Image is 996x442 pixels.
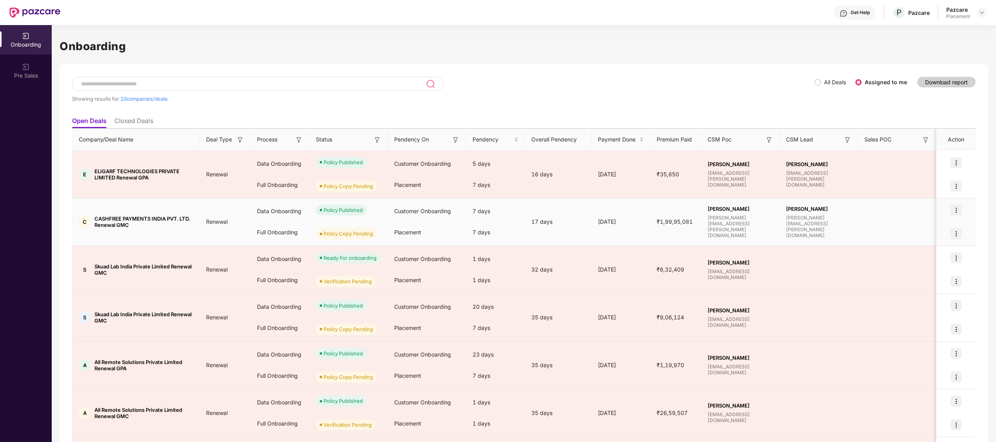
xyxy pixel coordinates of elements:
[466,413,525,434] div: 1 days
[324,230,373,237] div: Policy Copy Pending
[114,117,153,128] li: Closed Deals
[466,365,525,386] div: 7 days
[394,351,451,358] span: Customer Onboarding
[394,181,421,188] span: Placement
[251,153,310,174] div: Data Onboarding
[896,8,902,17] span: P
[844,136,851,144] img: svg+xml;base64,PHN2ZyB3aWR0aD0iMTYiIGhlaWdodD0iMTYiIHZpZXdCb3g9IjAgMCAxNiAxNiIgZmlsbD0ibm9uZSIgeG...
[206,135,232,144] span: Deal Type
[786,170,852,188] span: [EMAIL_ADDRESS][PERSON_NAME][DOMAIN_NAME]
[94,311,194,324] span: Skuad Lab India Private Limited Renewal GMC
[251,365,310,386] div: Full Onboarding
[598,135,638,144] span: Payment Done
[251,392,310,413] div: Data Onboarding
[200,409,234,416] span: Renewal
[394,160,451,167] span: Customer Onboarding
[824,79,846,85] label: All Deals
[94,216,194,228] span: CASHFREE PAYMENTS INDIA PVT. LTD. Renewal GMC
[200,362,234,368] span: Renewal
[394,399,451,406] span: Customer Onboarding
[426,79,435,89] img: svg+xml;base64,PHN2ZyB3aWR0aD0iMjQiIGhlaWdodD0iMjUiIHZpZXdCb3g9IjAgMCAyNCAyNSIgZmlsbD0ibm9uZSIgeG...
[708,268,773,280] span: [EMAIL_ADDRESS][DOMAIN_NAME]
[708,307,773,313] span: [PERSON_NAME]
[708,411,773,423] span: [EMAIL_ADDRESS][DOMAIN_NAME]
[200,171,234,178] span: Renewal
[708,259,773,266] span: [PERSON_NAME]
[908,9,930,16] div: Pazcare
[466,174,525,196] div: 7 days
[9,7,60,18] img: New Pazcare Logo
[592,361,650,370] div: [DATE]
[79,359,91,371] div: A
[951,324,962,335] img: icon
[786,161,852,167] span: [PERSON_NAME]
[650,218,699,225] span: ₹1,99,95,081
[708,135,732,144] span: CSM Poc
[251,344,310,365] div: Data Onboarding
[951,371,962,382] img: icon
[394,324,421,331] span: Placement
[951,396,962,407] img: icon
[72,129,200,150] th: Company/Deal Name
[251,174,310,196] div: Full Onboarding
[951,205,962,216] img: icon
[592,265,650,274] div: [DATE]
[324,421,372,429] div: Verification Pending
[324,350,363,357] div: Policy Published
[525,265,592,274] div: 32 days
[236,136,244,144] img: svg+xml;base64,PHN2ZyB3aWR0aD0iMTYiIGhlaWdodD0iMTYiIHZpZXdCb3g9IjAgMCAxNiAxNiIgZmlsbD0ibm9uZSIgeG...
[765,136,773,144] img: svg+xml;base64,PHN2ZyB3aWR0aD0iMTYiIGhlaWdodD0iMTYiIHZpZXdCb3g9IjAgMCAxNiAxNiIgZmlsbD0ibm9uZSIgeG...
[324,325,373,333] div: Policy Copy Pending
[324,206,363,214] div: Policy Published
[22,63,30,71] img: svg+xml;base64,PHN2ZyB3aWR0aD0iMjAiIGhlaWdodD0iMjAiIHZpZXdCb3g9IjAgMCAyMCAyMCIgZmlsbD0ibm9uZSIgeG...
[592,313,650,322] div: [DATE]
[525,217,592,226] div: 17 days
[324,254,377,262] div: Ready For onboarding
[864,135,891,144] span: Sales POC
[708,170,773,188] span: [EMAIL_ADDRESS][PERSON_NAME][DOMAIN_NAME]
[951,419,962,430] img: icon
[525,170,592,179] div: 16 days
[394,303,451,310] span: Customer Onboarding
[466,270,525,291] div: 1 days
[951,157,962,168] img: icon
[851,9,870,16] div: Get Help
[257,135,277,144] span: Process
[324,397,363,405] div: Policy Published
[324,373,373,381] div: Policy Copy Pending
[94,407,194,419] span: All Remote Solutions Private Limited Renewal GMC
[708,215,773,238] span: [PERSON_NAME][EMAIL_ADDRESS][PERSON_NAME][DOMAIN_NAME]
[936,129,976,150] th: Action
[951,276,962,287] img: icon
[394,135,429,144] span: Pendency On
[94,168,194,181] span: ELIGARF TECHNOLOGIES PRIVATE LIMITED Renewal GPA
[466,317,525,339] div: 7 days
[786,215,852,238] span: [PERSON_NAME][EMAIL_ADDRESS][PERSON_NAME][DOMAIN_NAME]
[251,248,310,270] div: Data Onboarding
[466,344,525,365] div: 23 days
[200,266,234,273] span: Renewal
[951,300,962,311] img: icon
[251,317,310,339] div: Full Onboarding
[466,153,525,174] div: 5 days
[373,136,381,144] img: svg+xml;base64,PHN2ZyB3aWR0aD0iMTYiIGhlaWdodD0iMTYiIHZpZXdCb3g9IjAgMCAxNiAxNiIgZmlsbD0ibm9uZSIgeG...
[592,217,650,226] div: [DATE]
[394,277,421,283] span: Placement
[592,409,650,417] div: [DATE]
[251,270,310,291] div: Full Onboarding
[324,158,363,166] div: Policy Published
[786,206,852,212] span: [PERSON_NAME]
[72,117,107,128] li: Open Deals
[650,129,701,150] th: Premium Paid
[650,266,690,273] span: ₹6,32,409
[79,168,91,180] div: E
[708,355,773,361] span: [PERSON_NAME]
[951,348,962,359] img: icon
[708,316,773,328] span: [EMAIL_ADDRESS][DOMAIN_NAME]
[917,77,976,87] button: Download report
[466,248,525,270] div: 1 days
[251,413,310,434] div: Full Onboarding
[120,96,168,102] span: 10 companies/deals
[951,252,962,263] img: icon
[452,136,460,144] img: svg+xml;base64,PHN2ZyB3aWR0aD0iMTYiIGhlaWdodD0iMTYiIHZpZXdCb3g9IjAgMCAxNiAxNiIgZmlsbD0ibm9uZSIgeG...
